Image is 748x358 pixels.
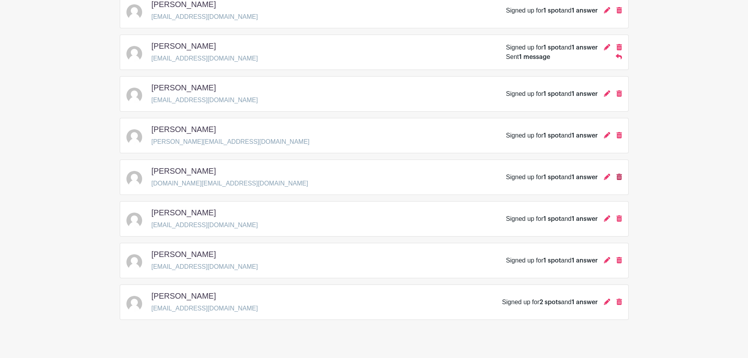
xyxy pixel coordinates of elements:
[543,257,561,264] span: 1 spot
[152,291,216,301] h5: [PERSON_NAME]
[543,91,561,97] span: 1 spot
[126,296,142,312] img: default-ce2991bfa6775e67f084385cd625a349d9dcbb7a52a09fb2fda1e96e2d18dcdb.png
[540,299,561,305] span: 2 spots
[543,174,561,180] span: 1 spot
[152,83,216,92] h5: [PERSON_NAME]
[506,256,598,265] div: Signed up for and
[572,44,598,51] span: 1 answer
[152,125,216,134] h5: [PERSON_NAME]
[506,6,598,15] div: Signed up for and
[152,54,258,63] p: [EMAIL_ADDRESS][DOMAIN_NAME]
[126,171,142,187] img: default-ce2991bfa6775e67f084385cd625a349d9dcbb7a52a09fb2fda1e96e2d18dcdb.png
[506,52,550,62] div: Sent
[126,213,142,228] img: default-ce2991bfa6775e67f084385cd625a349d9dcbb7a52a09fb2fda1e96e2d18dcdb.png
[126,129,142,145] img: default-ce2991bfa6775e67f084385cd625a349d9dcbb7a52a09fb2fda1e96e2d18dcdb.png
[572,216,598,222] span: 1 answer
[152,250,216,259] h5: [PERSON_NAME]
[126,88,142,103] img: default-ce2991bfa6775e67f084385cd625a349d9dcbb7a52a09fb2fda1e96e2d18dcdb.png
[152,179,308,188] p: [DOMAIN_NAME][EMAIL_ADDRESS][DOMAIN_NAME]
[572,174,598,180] span: 1 answer
[506,214,598,224] div: Signed up for and
[543,216,561,222] span: 1 spot
[152,166,216,176] h5: [PERSON_NAME]
[126,4,142,20] img: default-ce2991bfa6775e67f084385cd625a349d9dcbb7a52a09fb2fda1e96e2d18dcdb.png
[126,254,142,270] img: default-ce2991bfa6775e67f084385cd625a349d9dcbb7a52a09fb2fda1e96e2d18dcdb.png
[506,43,598,52] div: Signed up for and
[152,41,216,51] h5: [PERSON_NAME]
[543,44,561,51] span: 1 spot
[572,7,598,14] span: 1 answer
[506,173,598,182] div: Signed up for and
[152,208,216,217] h5: [PERSON_NAME]
[152,262,258,272] p: [EMAIL_ADDRESS][DOMAIN_NAME]
[543,132,561,139] span: 1 spot
[572,132,598,139] span: 1 answer
[572,299,598,305] span: 1 answer
[502,297,598,307] div: Signed up for and
[152,137,310,147] p: [PERSON_NAME][EMAIL_ADDRESS][DOMAIN_NAME]
[506,89,598,99] div: Signed up for and
[506,131,598,140] div: Signed up for and
[152,304,258,313] p: [EMAIL_ADDRESS][DOMAIN_NAME]
[519,54,550,60] span: 1 message
[126,46,142,62] img: default-ce2991bfa6775e67f084385cd625a349d9dcbb7a52a09fb2fda1e96e2d18dcdb.png
[152,95,258,105] p: [EMAIL_ADDRESS][DOMAIN_NAME]
[152,12,258,22] p: [EMAIL_ADDRESS][DOMAIN_NAME]
[152,220,258,230] p: [EMAIL_ADDRESS][DOMAIN_NAME]
[543,7,561,14] span: 1 spot
[572,257,598,264] span: 1 answer
[572,91,598,97] span: 1 answer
